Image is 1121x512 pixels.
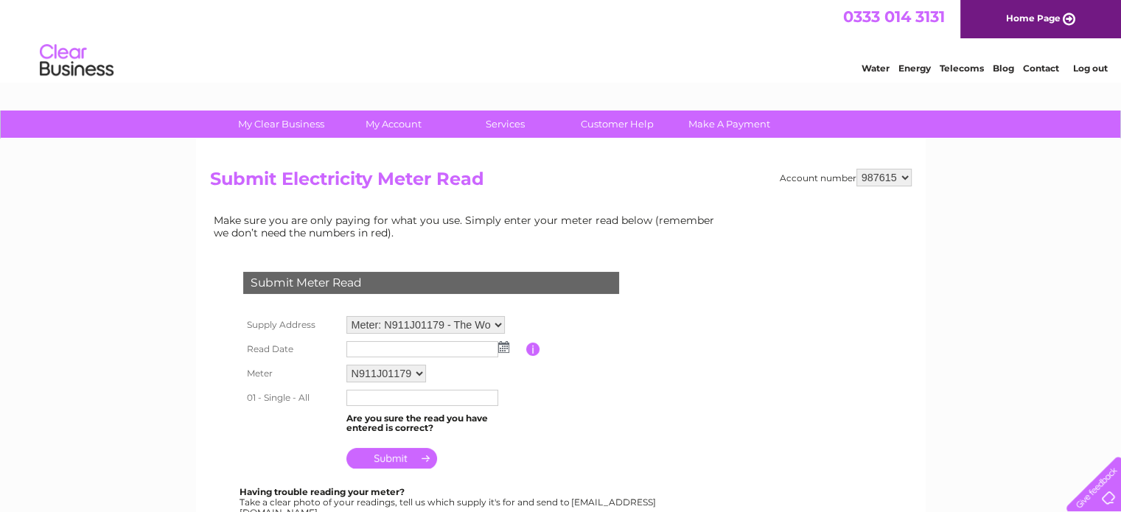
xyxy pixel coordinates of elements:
a: My Clear Business [220,111,342,138]
input: Submit [346,448,437,469]
td: Make sure you are only paying for what you use. Simply enter your meter read below (remember we d... [210,211,726,242]
h2: Submit Electricity Meter Read [210,169,912,197]
th: 01 - Single - All [240,386,343,410]
div: Account number [780,169,912,186]
img: ... [498,341,509,353]
th: Meter [240,361,343,386]
b: Having trouble reading your meter? [240,486,405,497]
th: Supply Address [240,312,343,337]
a: Energy [898,63,931,74]
div: Submit Meter Read [243,272,619,294]
img: logo.png [39,38,114,83]
a: Services [444,111,566,138]
div: Clear Business is a trading name of Verastar Limited (registered in [GEOGRAPHIC_DATA] No. 3667643... [213,8,909,71]
input: Information [526,343,540,356]
a: Water [862,63,890,74]
td: Are you sure the read you have entered is correct? [343,410,526,438]
a: Contact [1023,63,1059,74]
a: Telecoms [940,63,984,74]
a: 0333 014 3131 [843,7,945,26]
a: Log out [1072,63,1107,74]
th: Read Date [240,337,343,361]
a: My Account [332,111,454,138]
a: Make A Payment [668,111,790,138]
a: Blog [993,63,1014,74]
a: Customer Help [556,111,678,138]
